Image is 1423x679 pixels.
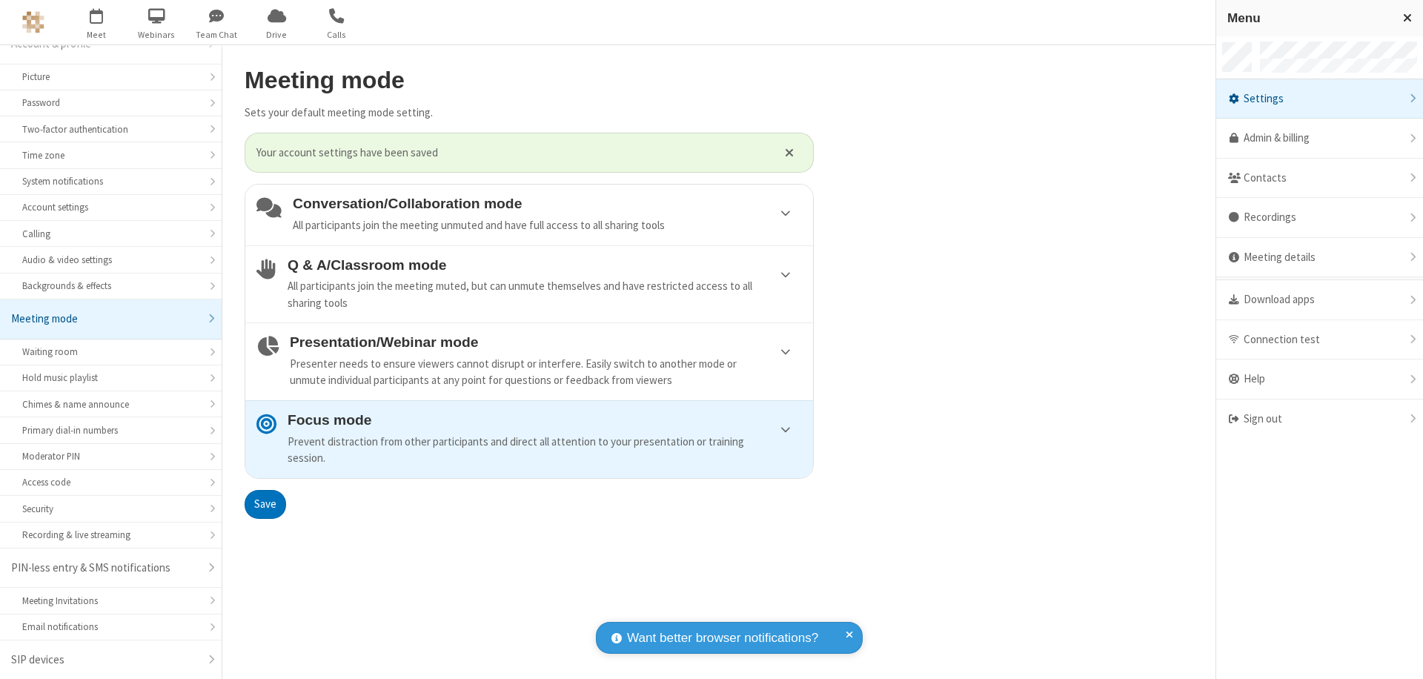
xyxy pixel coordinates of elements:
h4: Conversation/Collaboration mode [293,196,802,211]
div: Recordings [1216,198,1423,238]
div: System notifications [22,174,199,188]
h2: Meeting mode [245,67,814,93]
span: Team Chat [189,28,245,42]
h4: Focus mode [288,412,802,428]
button: Close alert [777,142,802,164]
div: Meeting Invitations [22,594,199,608]
div: Time zone [22,148,199,162]
span: Drive [249,28,305,42]
div: Help [1216,360,1423,400]
div: Security [22,502,199,516]
div: Recording & live streaming [22,528,199,542]
div: Connection test [1216,320,1423,360]
div: Meeting mode [11,311,199,328]
div: Primary dial-in numbers [22,423,199,437]
div: Download apps [1216,280,1423,320]
button: Save [245,490,286,520]
div: Presenter needs to ensure viewers cannot disrupt or interfere. Easily switch to another mode or u... [290,356,802,389]
div: Waiting room [22,345,199,359]
div: PIN-less entry & SMS notifications [11,560,199,577]
img: QA Selenium DO NOT DELETE OR CHANGE [22,11,44,33]
div: Settings [1216,79,1423,119]
div: Backgrounds & effects [22,279,199,293]
div: All participants join the meeting unmuted and have full access to all sharing tools [293,217,802,234]
div: Audio & video settings [22,253,199,267]
div: Calling [22,227,199,241]
span: Meet [69,28,125,42]
div: Chimes & name announce [22,397,199,411]
div: Meeting details [1216,238,1423,278]
iframe: Chat [1386,640,1412,669]
h4: Q & A/Classroom mode [288,257,802,273]
div: Two-factor authentication [22,122,199,136]
div: All participants join the meeting muted, but can unmute themselves and have restricted access to ... [288,278,802,311]
h4: Presentation/Webinar mode [290,334,802,350]
div: Picture [22,70,199,84]
span: Your account settings have been saved [256,145,766,162]
span: Want better browser notifications? [627,629,818,648]
a: Admin & billing [1216,119,1423,159]
div: Prevent distraction from other participants and direct all attention to your presentation or trai... [288,434,802,467]
div: Sign out [1216,400,1423,439]
div: Email notifications [22,620,199,634]
div: Hold music playlist [22,371,199,385]
div: Access code [22,475,199,489]
div: Moderator PIN [22,449,199,463]
div: Password [22,96,199,110]
div: SIP devices [11,652,199,669]
div: Account settings [22,200,199,214]
span: Webinars [129,28,185,42]
span: Calls [309,28,365,42]
p: Sets your default meeting mode setting. [245,105,814,122]
div: Contacts [1216,159,1423,199]
h3: Menu [1227,11,1390,25]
